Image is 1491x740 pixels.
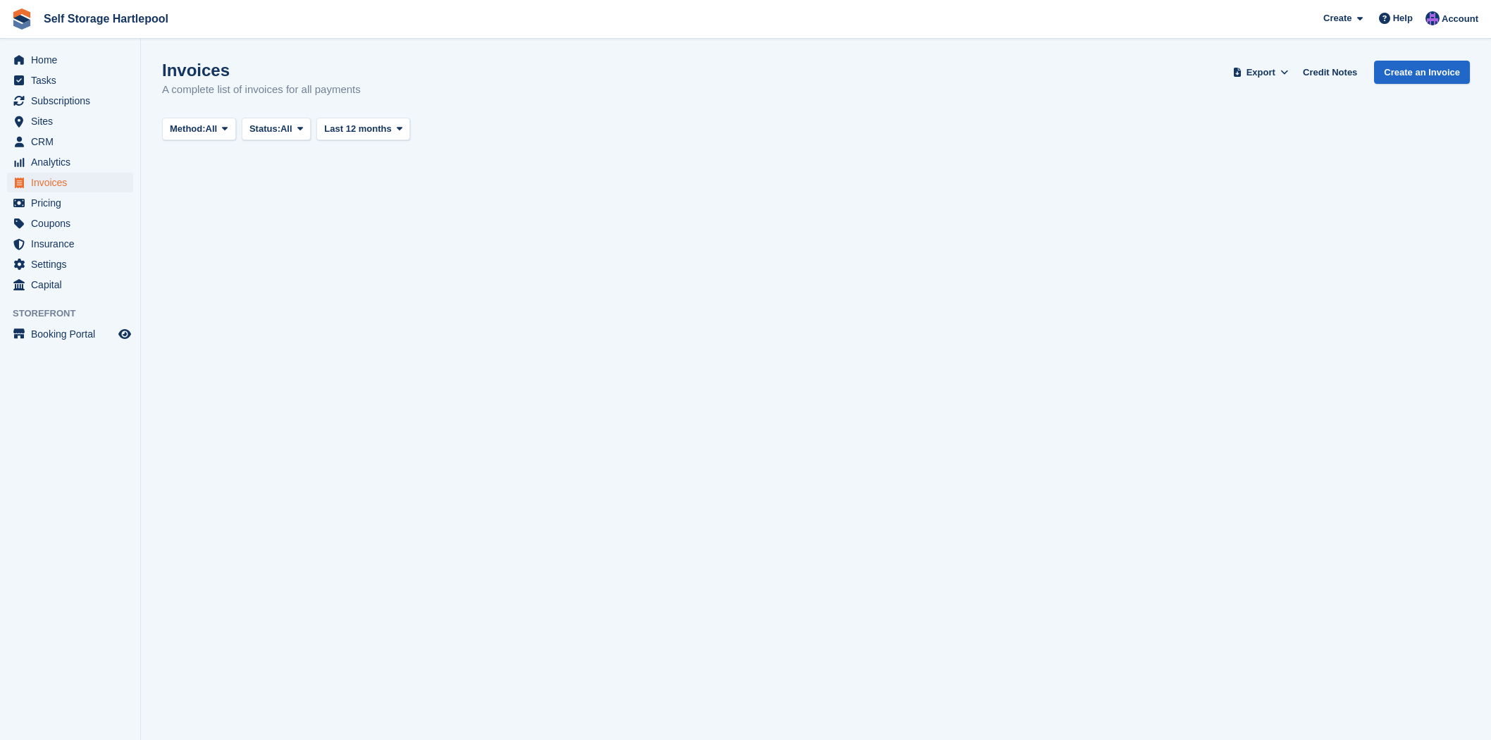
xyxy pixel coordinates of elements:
[38,7,174,30] a: Self Storage Hartlepool
[7,173,133,192] a: menu
[7,70,133,90] a: menu
[7,254,133,274] a: menu
[31,70,116,90] span: Tasks
[31,132,116,152] span: CRM
[1374,61,1470,84] a: Create an Invoice
[31,234,116,254] span: Insurance
[7,214,133,233] a: menu
[1323,11,1351,25] span: Create
[242,118,311,141] button: Status: All
[31,111,116,131] span: Sites
[162,82,361,98] p: A complete list of invoices for all payments
[31,50,116,70] span: Home
[7,324,133,344] a: menu
[249,122,280,136] span: Status:
[1442,12,1478,26] span: Account
[1393,11,1413,25] span: Help
[1230,61,1292,84] button: Export
[170,122,206,136] span: Method:
[7,152,133,172] a: menu
[7,50,133,70] a: menu
[31,173,116,192] span: Invoices
[206,122,218,136] span: All
[13,307,140,321] span: Storefront
[31,324,116,344] span: Booking Portal
[31,91,116,111] span: Subscriptions
[11,8,32,30] img: stora-icon-8386f47178a22dfd0bd8f6a31ec36ba5ce8667c1dd55bd0f319d3a0aa187defe.svg
[162,118,236,141] button: Method: All
[31,214,116,233] span: Coupons
[31,275,116,295] span: Capital
[1425,11,1440,25] img: Sean Wood
[7,111,133,131] a: menu
[7,193,133,213] a: menu
[7,234,133,254] a: menu
[162,61,361,80] h1: Invoices
[1297,61,1363,84] a: Credit Notes
[324,122,391,136] span: Last 12 months
[7,91,133,111] a: menu
[7,132,133,152] a: menu
[7,275,133,295] a: menu
[1246,66,1275,80] span: Export
[280,122,292,136] span: All
[31,193,116,213] span: Pricing
[31,254,116,274] span: Settings
[116,326,133,343] a: Preview store
[316,118,410,141] button: Last 12 months
[31,152,116,172] span: Analytics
